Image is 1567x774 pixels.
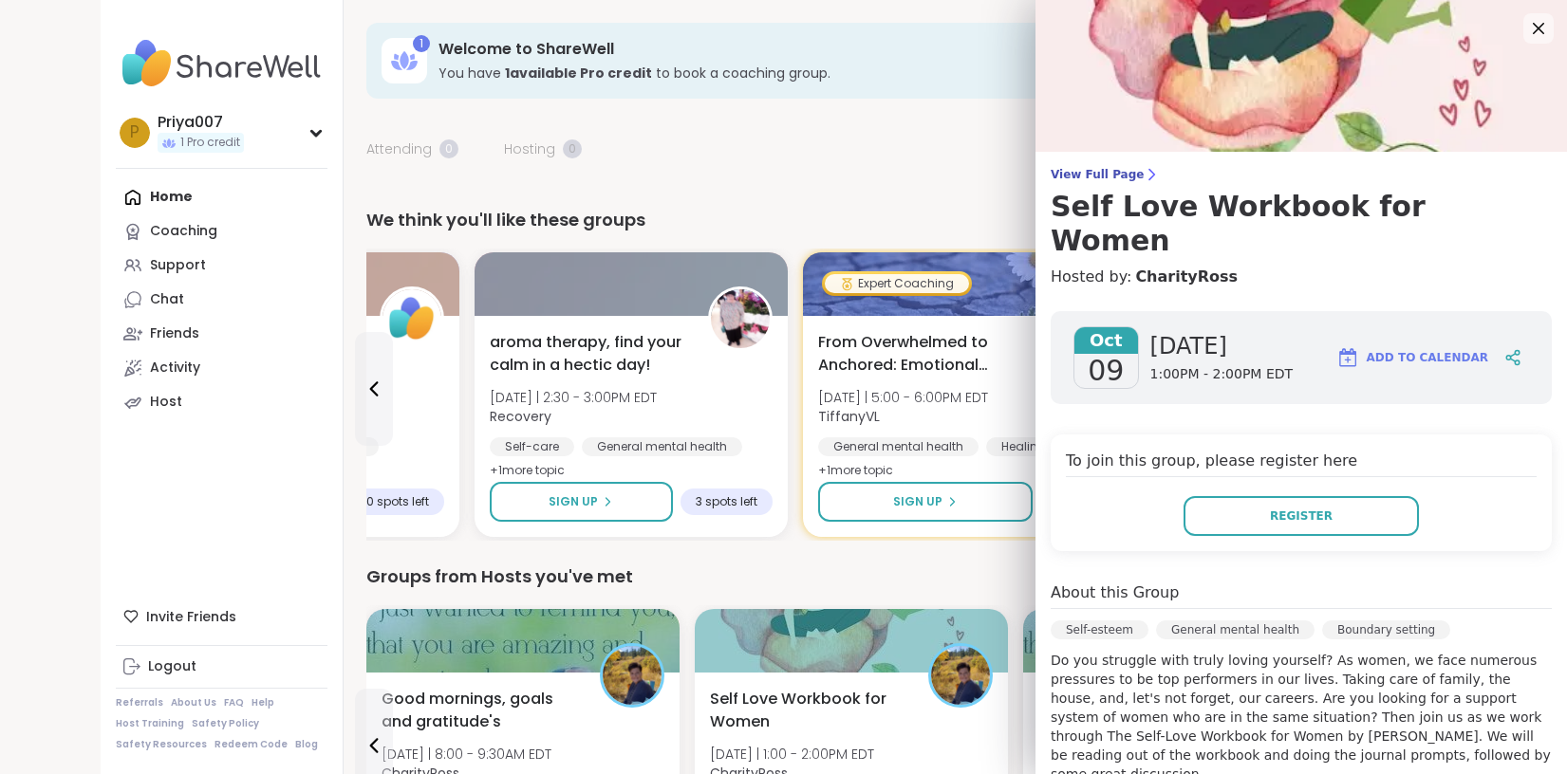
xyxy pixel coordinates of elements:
span: aroma therapy, find your calm in a hectic day! [490,331,687,377]
a: Redeem Code [215,738,288,751]
span: P [130,120,140,145]
a: Safety Resources [116,738,207,751]
span: [DATE] [1150,331,1294,361]
img: ShareWell Nav Logo [116,30,327,97]
a: FAQ [224,696,244,709]
div: We think you'll like these groups [366,207,1445,233]
span: 10 spots left [363,494,429,509]
img: ShareWell Logomark [1336,346,1359,369]
span: [DATE] | 8:00 - 9:30AM EDT [382,745,551,764]
img: Recovery [711,289,770,348]
div: Boundary setting [1322,620,1450,639]
span: [DATE] | 2:30 - 3:00PM EDT [490,388,657,407]
a: Referrals [116,696,163,709]
h3: You have to book a coaching group. [438,64,1251,83]
span: Sign Up [893,493,942,510]
div: Chat [150,290,184,309]
h3: Welcome to ShareWell [438,39,1251,60]
img: ShareWell [382,289,441,348]
div: Logout [148,657,196,676]
div: Friends [150,324,199,343]
div: Coaching [150,222,217,241]
img: CharityRoss [603,646,662,705]
button: Register [1184,496,1419,536]
span: From Overwhelmed to Anchored: Emotional Regulation [818,331,1016,377]
b: Recovery [490,407,551,426]
a: Host [116,385,327,419]
span: [DATE] | 5:00 - 6:00PM EDT [818,388,988,407]
span: 1 Pro credit [180,135,240,151]
button: Sign Up [818,482,1033,522]
div: Invite Friends [116,599,327,634]
a: Activity [116,351,327,385]
div: General mental health [582,437,742,456]
img: CharityRoss [931,646,990,705]
span: 09 [1088,354,1124,388]
div: General mental health [818,437,979,456]
span: Register [1270,507,1333,525]
a: View Full PageSelf Love Workbook for Women [1051,167,1552,258]
div: Healing [986,437,1061,456]
iframe: Spotlight [302,225,317,240]
a: About Us [171,696,216,709]
div: Priya007 [158,112,244,133]
span: View Full Page [1051,167,1552,182]
a: Coaching [116,214,327,249]
h4: To join this group, please register here [1066,450,1537,477]
a: Support [116,249,327,283]
div: Support [150,256,206,275]
h3: Self Love Workbook for Women [1051,190,1552,258]
h4: About this Group [1051,581,1179,604]
b: 1 available Pro credit [505,64,652,83]
a: Help [252,696,274,709]
span: 3 spots left [696,494,757,509]
button: Sign Up [490,482,673,522]
button: Add to Calendar [1328,335,1497,380]
div: 1 [413,35,430,52]
span: Add to Calendar [1367,349,1488,366]
a: Safety Policy [192,717,259,730]
span: Self Love Workbook for Women [710,688,907,733]
div: Host [150,393,182,412]
div: Expert Coaching [825,274,969,293]
div: Activity [150,359,200,378]
a: Chat [116,283,327,317]
a: Friends [116,317,327,351]
span: Sign Up [549,493,598,510]
a: Logout [116,650,327,684]
a: Blog [295,738,318,751]
span: Good mornings, goals and gratitude's [382,688,579,733]
span: 1:00PM - 2:00PM EDT [1150,365,1294,384]
span: Oct [1074,327,1138,354]
a: Host Training [116,717,184,730]
div: General mental health [1156,620,1315,639]
span: [DATE] | 1:00 - 2:00PM EDT [710,745,874,764]
h4: Hosted by: [1051,266,1552,288]
div: Self-care [490,437,574,456]
div: Self-esteem [1051,620,1148,639]
a: CharityRoss [1135,266,1238,288]
b: TiffanyVL [818,407,880,426]
div: Groups from Hosts you've met [366,563,1445,590]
